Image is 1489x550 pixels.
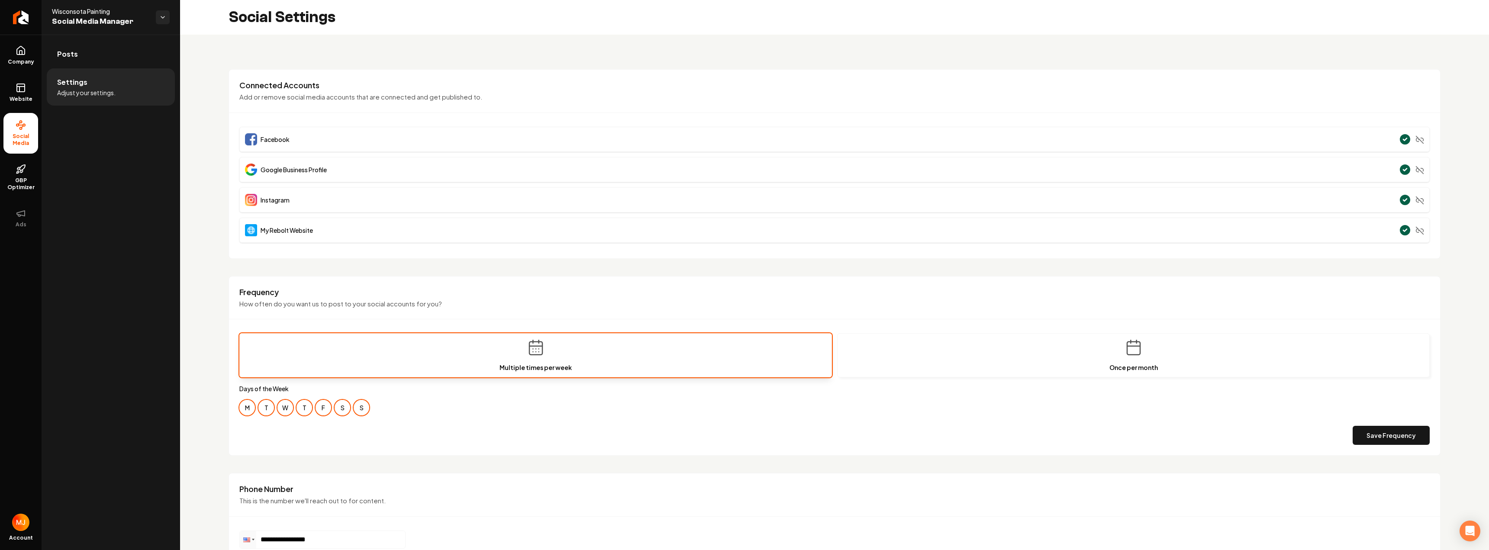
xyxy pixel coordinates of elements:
[261,196,290,204] span: Instagram
[239,484,1430,494] h3: Phone Number
[239,333,832,377] button: Multiple times per week
[4,58,38,65] span: Company
[52,16,149,28] span: Social Media Manager
[12,514,29,531] img: Mike Johnson
[239,287,1430,297] h3: Frequency
[245,164,257,176] img: Google
[3,177,38,191] span: GBP Optimizer
[277,400,293,415] button: Wednesday
[57,88,116,97] span: Adjust your settings.
[316,400,331,415] button: Friday
[240,531,256,548] div: United States: + 1
[258,400,274,415] button: Tuesday
[837,333,1430,377] button: Once per month
[9,534,33,541] span: Account
[229,9,335,26] h2: Social Settings
[57,49,78,59] span: Posts
[239,400,255,415] button: Monday
[3,39,38,72] a: Company
[245,194,257,206] img: Instagram
[1353,426,1430,445] button: Save Frequency
[3,133,38,147] span: Social Media
[261,165,327,174] span: Google Business Profile
[335,400,350,415] button: Saturday
[52,7,149,16] span: Wisconsota Painting
[57,77,87,87] span: Settings
[239,384,1430,393] label: Days of the Week
[354,400,369,415] button: Sunday
[1460,521,1480,541] div: Open Intercom Messenger
[261,226,313,235] span: My Rebolt Website
[12,221,30,228] span: Ads
[3,201,38,235] button: Ads
[245,224,257,236] img: Website
[245,133,257,145] img: Facebook
[239,299,1430,309] p: How often do you want us to post to your social accounts for you?
[261,135,290,144] span: Facebook
[239,496,1430,506] p: This is the number we'll reach out to for content.
[239,80,1430,90] h3: Connected Accounts
[13,10,29,24] img: Rebolt Logo
[297,400,312,415] button: Thursday
[3,76,38,109] a: Website
[6,96,36,103] span: Website
[12,514,29,531] button: Open user button
[47,40,175,68] a: Posts
[239,92,1430,102] p: Add or remove social media accounts that are connected and get published to.
[3,157,38,198] a: GBP Optimizer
